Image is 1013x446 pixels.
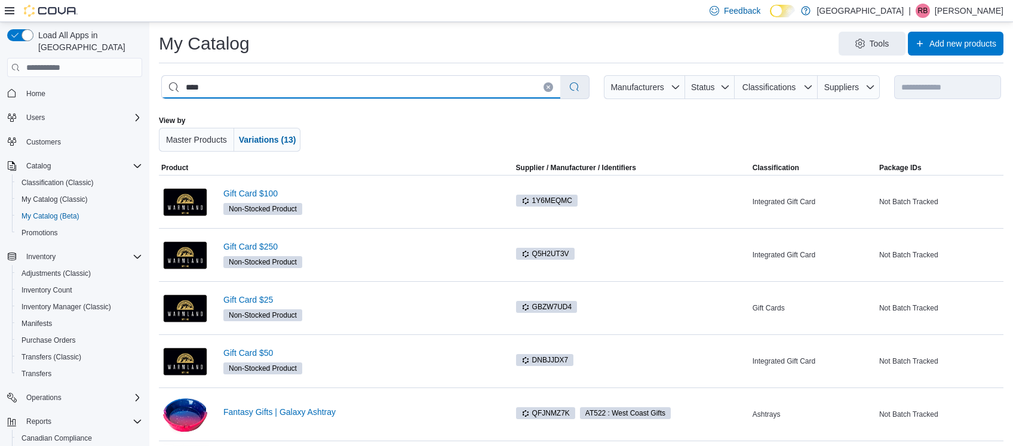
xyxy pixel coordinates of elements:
button: Home [2,84,147,101]
img: Gift Card $25 [161,293,209,324]
span: Non-Stocked Product [223,203,302,215]
div: Ashtrays [750,407,877,422]
span: Manifests [17,316,142,331]
span: Manifests [22,319,52,328]
span: QFJNMZ7K [516,407,575,419]
span: Inventory Count [17,283,142,297]
button: Reports [22,414,56,429]
span: Q5H2UT3V [521,248,569,259]
span: Home [22,85,142,100]
span: Supplier / Manufacturer / Identifiers [499,163,636,173]
a: My Catalog (Classic) [17,192,93,207]
div: Integrated Gift Card [750,248,877,262]
span: Manufacturers [610,82,664,92]
span: Non-Stocked Product [223,309,302,321]
span: Tools [870,38,889,50]
span: Add new products [929,38,996,50]
span: Catalog [26,161,51,171]
a: Customers [22,135,66,149]
a: My Catalog (Beta) [17,209,84,223]
button: Add new products [908,32,1003,56]
button: Catalog [22,159,56,173]
span: 1Y6MEQMC [516,195,578,207]
span: Promotions [22,228,58,238]
span: Customers [22,134,142,149]
button: My Catalog (Beta) [12,208,147,224]
span: Transfers (Classic) [22,352,81,362]
span: AT522 : West Coast Gifts [580,407,671,419]
span: DNBJJDX7 [521,355,569,365]
button: Manufacturers [604,75,685,99]
button: Classifications [735,75,818,99]
p: [GEOGRAPHIC_DATA] [816,4,904,18]
button: Transfers (Classic) [12,349,147,365]
span: Variations (13) [239,135,296,144]
span: Non-Stocked Product [229,363,297,374]
button: Variations (13) [234,128,301,152]
button: Customers [2,133,147,150]
div: Gift Cards [750,301,877,315]
div: Not Batch Tracked [877,301,1003,315]
span: Classification (Classic) [22,178,94,187]
button: Users [22,110,50,125]
button: Classification (Classic) [12,174,147,191]
button: Suppliers [818,75,880,99]
div: Not Batch Tracked [877,195,1003,209]
a: Classification (Classic) [17,176,99,190]
span: Canadian Compliance [22,433,92,443]
p: [PERSON_NAME] [935,4,1003,18]
span: My Catalog (Classic) [22,195,88,204]
a: Inventory Count [17,283,77,297]
span: Transfers [17,367,142,381]
span: Non-Stocked Product [229,204,297,214]
button: Adjustments (Classic) [12,265,147,282]
a: Adjustments (Classic) [17,266,96,281]
div: Not Batch Tracked [877,248,1003,262]
span: Transfers [22,369,51,379]
span: Adjustments (Classic) [22,269,91,278]
span: GBZW7UD4 [521,302,572,312]
span: Purchase Orders [17,333,142,347]
span: Status [691,82,715,92]
button: Operations [22,390,66,405]
span: Non-Stocked Product [223,256,302,268]
span: Users [26,113,45,122]
a: Gift Card $100 [223,189,495,198]
button: Operations [2,389,147,406]
a: Transfers (Classic) [17,350,86,364]
a: Manifests [17,316,57,331]
span: Reports [22,414,142,429]
span: GBZW7UD4 [516,301,578,313]
button: Status [685,75,735,99]
span: Promotions [17,226,142,240]
span: My Catalog (Beta) [17,209,142,223]
h1: My Catalog [159,32,250,56]
span: Adjustments (Classic) [17,266,142,281]
span: Reports [26,417,51,426]
span: RB [918,4,928,18]
a: Transfers [17,367,56,381]
a: Fantasy Gifts | Galaxy Ashtray [223,407,495,417]
a: Inventory Manager (Classic) [17,300,116,314]
span: Non-Stocked Product [223,362,302,374]
button: Manifests [12,315,147,332]
span: Operations [26,393,62,402]
span: Inventory [22,250,142,264]
img: Gift Card $250 [161,239,209,271]
span: My Catalog (Classic) [17,192,142,207]
span: Users [22,110,142,125]
div: Ruby Bressan [916,4,930,18]
span: Purchase Orders [22,336,76,345]
button: Inventory [22,250,60,264]
span: 1Y6MEQMC [521,195,572,206]
span: Operations [22,390,142,405]
span: Classification [753,163,799,173]
button: Inventory Count [12,282,147,299]
button: My Catalog (Classic) [12,191,147,208]
span: Master Products [166,135,227,144]
span: Catalog [22,159,142,173]
button: Purchase Orders [12,332,147,349]
span: Dark Mode [770,17,771,18]
button: Transfers [12,365,147,382]
a: Canadian Compliance [17,431,97,445]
